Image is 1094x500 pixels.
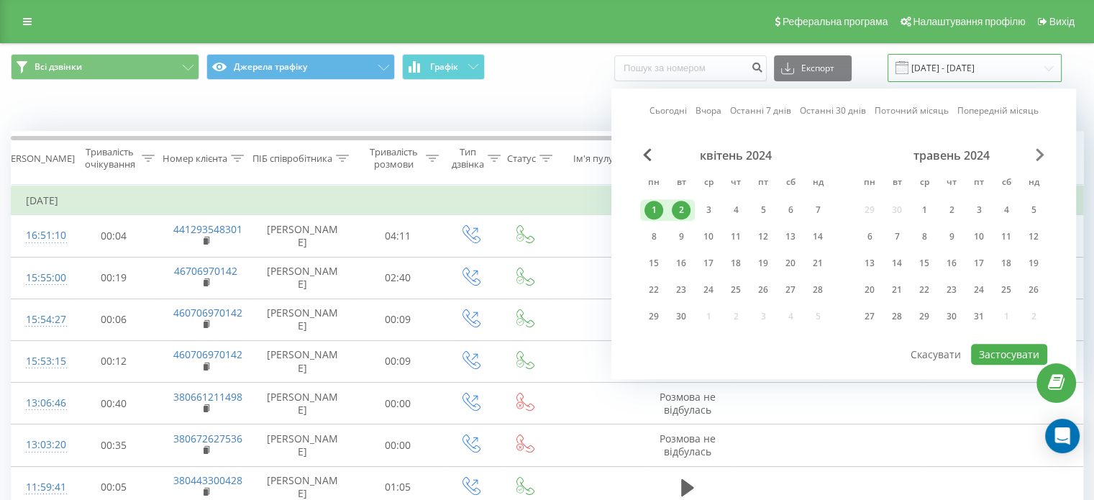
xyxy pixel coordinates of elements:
[672,201,690,219] div: 2
[26,306,55,334] div: 15:54:27
[997,281,1016,299] div: 25
[971,344,1047,365] button: Застосувати
[911,253,938,274] div: ср 15 трав 2024 р.
[856,226,883,247] div: пн 6 трав 2024 р.
[69,424,159,466] td: 00:35
[1024,281,1043,299] div: 26
[695,226,722,247] div: ср 10 квіт 2024 р.
[777,253,804,274] div: сб 20 квіт 2024 р.
[1020,279,1047,301] div: нд 26 трав 2024 р.
[888,281,906,299] div: 21
[730,104,791,118] a: Останні 7 днів
[640,226,667,247] div: пн 8 квіт 2024 р.
[942,227,961,246] div: 9
[804,279,831,301] div: нд 28 квіт 2024 р.
[667,279,695,301] div: вт 23 квіт 2024 р.
[725,173,747,194] abbr: четвер
[968,173,990,194] abbr: п’ятниця
[69,383,159,424] td: 00:40
[695,253,722,274] div: ср 17 квіт 2024 р.
[174,264,237,278] a: 46706970142
[644,201,663,219] div: 1
[804,199,831,221] div: нд 7 квіт 2024 р.
[660,432,716,458] span: Розмова не відбулась
[913,173,935,194] abbr: середа
[781,227,800,246] div: 13
[640,306,667,327] div: пн 29 квіт 2024 р.
[970,201,988,219] div: 3
[353,340,443,382] td: 00:09
[997,254,1016,273] div: 18
[777,226,804,247] div: сб 13 квіт 2024 р.
[1020,226,1047,247] div: нд 12 трав 2024 р.
[667,226,695,247] div: вт 9 квіт 2024 р.
[672,307,690,326] div: 30
[726,254,745,273] div: 18
[911,199,938,221] div: ср 1 трав 2024 р.
[913,16,1025,27] span: Налаштування профілю
[1049,16,1075,27] span: Вихід
[1024,201,1043,219] div: 5
[942,307,961,326] div: 30
[1045,419,1080,453] div: Open Intercom Messenger
[808,281,827,299] div: 28
[353,424,443,466] td: 00:00
[860,227,879,246] div: 6
[573,153,614,165] div: Ім'я пулу
[860,254,879,273] div: 13
[644,307,663,326] div: 29
[965,226,993,247] div: пт 10 трав 2024 р.
[667,199,695,221] div: вт 2 квіт 2024 р.
[163,153,227,165] div: Номер клієнта
[614,55,767,81] input: Пошук за номером
[997,227,1016,246] div: 11
[672,281,690,299] div: 23
[859,173,880,194] abbr: понеділок
[26,389,55,417] div: 13:06:46
[749,199,777,221] div: пт 5 квіт 2024 р.
[722,253,749,274] div: чт 18 квіт 2024 р.
[754,227,772,246] div: 12
[938,253,965,274] div: чт 16 трав 2024 р.
[1020,199,1047,221] div: нд 5 трав 2024 р.
[365,146,422,171] div: Тривалість розмови
[965,253,993,274] div: пт 17 трав 2024 р.
[353,299,443,340] td: 00:09
[672,227,690,246] div: 9
[722,279,749,301] div: чт 25 квіт 2024 р.
[754,281,772,299] div: 26
[35,61,82,73] span: Всі дзвінки
[660,390,716,417] span: Розмова не відбулась
[667,253,695,274] div: вт 16 квіт 2024 р.
[173,347,242,361] a: 460706970142
[807,173,829,194] abbr: неділя
[252,299,353,340] td: [PERSON_NAME]
[888,307,906,326] div: 28
[808,254,827,273] div: 21
[640,253,667,274] div: пн 15 квіт 2024 р.
[993,199,1020,221] div: сб 4 трав 2024 р.
[856,148,1047,163] div: травень 2024
[970,227,988,246] div: 10
[780,173,801,194] abbr: субота
[993,253,1020,274] div: сб 18 трав 2024 р.
[938,279,965,301] div: чт 23 трав 2024 р.
[252,340,353,382] td: [PERSON_NAME]
[783,16,888,27] span: Реферальна програма
[452,146,484,171] div: Тип дзвінка
[781,254,800,273] div: 20
[993,226,1020,247] div: сб 11 трав 2024 р.
[808,227,827,246] div: 14
[640,199,667,221] div: пн 1 квіт 2024 р.
[69,215,159,257] td: 00:04
[938,226,965,247] div: чт 9 трав 2024 р.
[26,431,55,459] div: 13:03:20
[644,281,663,299] div: 22
[752,173,774,194] abbr: п’ятниця
[804,253,831,274] div: нд 21 квіт 2024 р.
[888,254,906,273] div: 14
[699,201,718,219] div: 3
[173,432,242,445] a: 380672627536
[965,279,993,301] div: пт 24 трав 2024 р.
[173,306,242,319] a: 460706970142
